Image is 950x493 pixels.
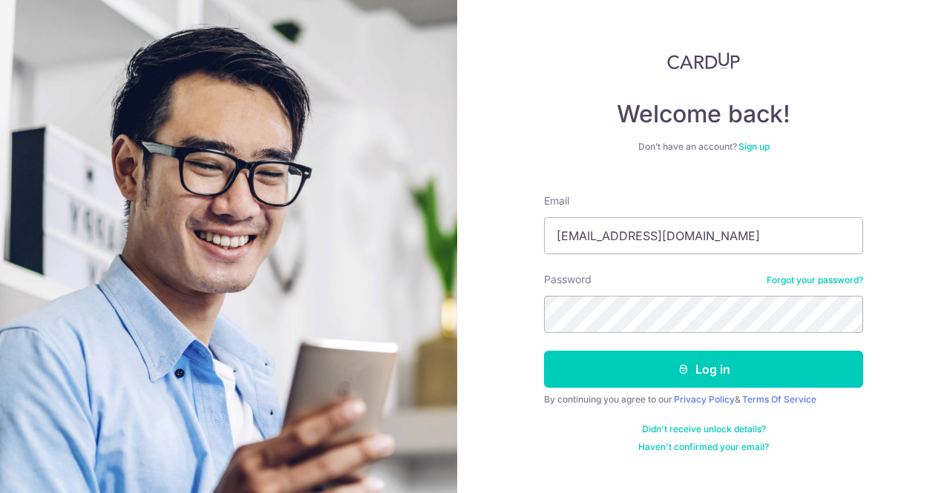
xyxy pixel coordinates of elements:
label: Password [544,272,592,287]
div: Don’t have an account? [544,141,863,153]
label: Email [544,193,569,208]
div: By continuing you agree to our & [544,394,863,406]
a: Privacy Policy [674,394,735,405]
a: Terms Of Service [742,394,816,405]
img: CardUp Logo [667,52,740,70]
input: Enter your Email [544,217,863,254]
a: Forgot your password? [767,274,863,286]
h4: Welcome back! [544,99,863,129]
a: Didn't receive unlock details? [642,423,766,435]
a: Sign up [738,141,770,152]
a: Haven't confirmed your email? [638,441,769,453]
button: Log in [544,351,863,388]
